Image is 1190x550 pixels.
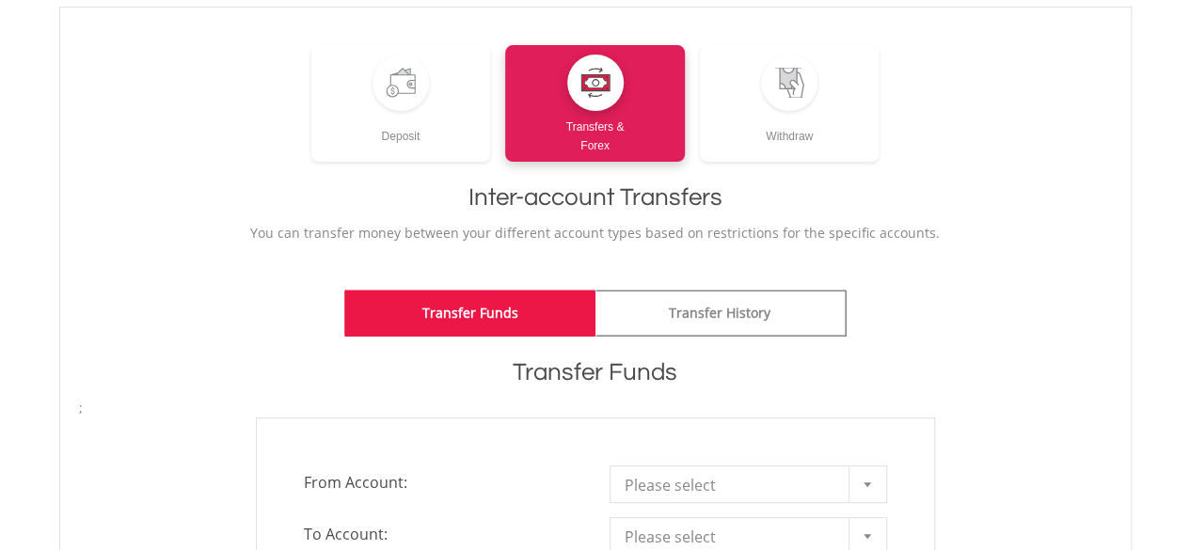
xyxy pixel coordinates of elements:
div: Transfers & Forex [505,111,685,155]
span: Please select [625,466,844,504]
span: From Account: [290,465,595,499]
p: You can transfer money between your different account types based on restrictions for the specifi... [79,224,1112,243]
h1: Transfer Funds [79,355,1112,389]
h1: Inter-account Transfers [79,181,1112,214]
a: Transfers &Forex [505,45,685,162]
div: Withdraw [700,111,880,146]
div: Deposit [311,111,491,146]
a: Transfer Funds [344,290,595,337]
a: Transfer History [595,290,847,337]
a: Deposit [311,45,491,162]
a: Withdraw [700,45,880,162]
